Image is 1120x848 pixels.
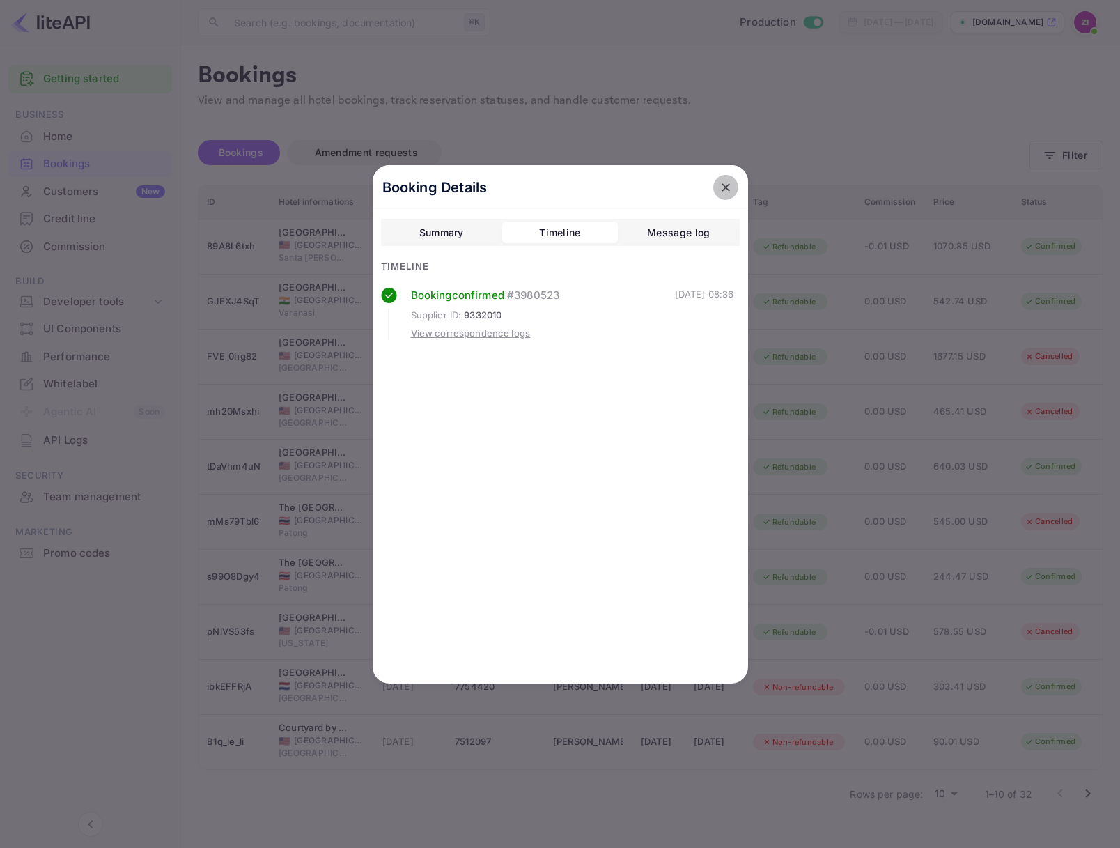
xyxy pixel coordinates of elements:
[675,288,734,341] div: [DATE] 08:36
[507,288,559,304] span: # 3980523
[382,177,488,198] p: Booking Details
[381,260,740,274] div: Timeline
[502,222,618,244] button: Timeline
[539,224,580,241] div: Timeline
[411,288,675,304] div: Booking confirmed
[464,309,501,323] span: 9332010
[384,222,499,244] button: Summary
[419,224,464,241] div: Summary
[411,327,531,341] div: View correspondence logs
[647,224,710,241] div: Message log
[621,222,736,244] button: Message log
[713,175,738,200] button: close
[411,309,462,323] span: Supplier ID :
